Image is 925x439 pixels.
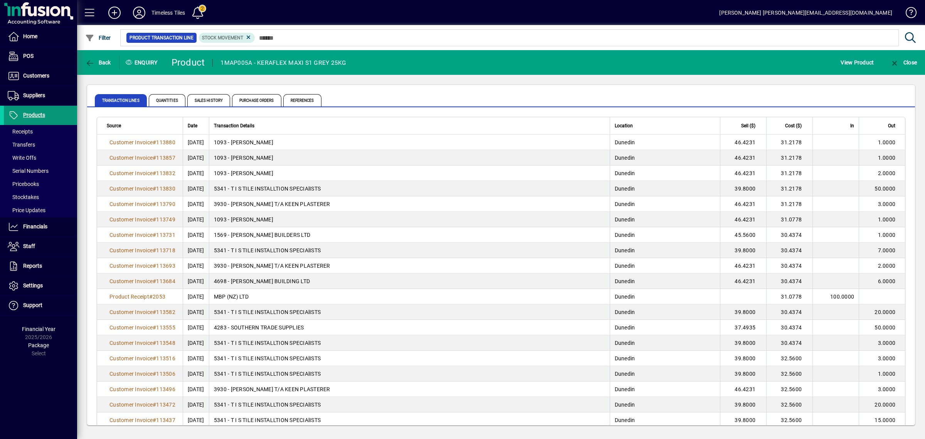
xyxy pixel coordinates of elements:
a: Customer Invoice#113496 [107,385,178,393]
span: # [153,247,156,253]
span: 113437 [156,417,175,423]
span: 1.0000 [878,155,896,161]
td: 3930 - [PERSON_NAME] T/A KEEN PLASTERER [209,196,610,212]
a: Customer Invoice#113880 [107,138,178,147]
td: [DATE] [183,196,209,212]
td: 5341 - T I S TILE INSTALLTION SPECIAlISTS [209,243,610,258]
span: View Product [841,56,874,69]
td: [DATE] [183,412,209,428]
span: Cost ($) [785,122,802,130]
span: Dunedin [615,324,635,331]
td: 39.8000 [720,304,766,320]
span: Dunedin [615,201,635,207]
a: Suppliers [4,86,77,105]
td: [DATE] [183,212,209,227]
td: 30.4374 [766,320,812,335]
span: 113472 [156,402,175,408]
button: View Product [839,56,876,69]
td: 32.5600 [766,382,812,397]
span: Customer Invoice [109,309,153,315]
span: Package [28,342,49,348]
td: 5341 - T I S TILE INSTALLTION SPECIAlISTS [209,181,610,196]
span: # [149,294,153,300]
span: Dunedin [615,355,635,361]
span: Dunedin [615,216,635,223]
span: # [153,386,156,392]
span: Stocktakes [8,194,39,200]
app-page-header-button: Back [77,56,119,69]
div: Cost ($) [771,122,809,130]
td: 46.4231 [720,212,766,227]
a: Product Receipt#2053 [107,292,168,301]
span: Product Transaction Line [129,34,193,42]
a: Serial Numbers [4,164,77,177]
a: Customer Invoice#113718 [107,246,178,255]
span: 3.0000 [878,355,896,361]
span: 113684 [156,278,175,284]
a: Price Updates [4,204,77,217]
span: Customer Invoice [109,170,153,176]
td: 4698 - [PERSON_NAME] BUILDING LTD [209,274,610,289]
span: # [153,155,156,161]
td: 46.4231 [720,258,766,274]
td: 5341 - T I S TILE INSTALLTION SPECIAlISTS [209,304,610,320]
a: Customer Invoice#113790 [107,200,178,208]
td: 5341 - T I S TILE INSTALLTION SPECIAlISTS [209,366,610,382]
span: 113830 [156,186,175,192]
span: 2.0000 [878,263,896,269]
a: Customer Invoice#113472 [107,400,178,409]
span: 1.0000 [878,371,896,377]
a: Home [4,27,77,46]
span: 1.0000 [878,216,896,223]
span: In [850,122,854,130]
td: 30.4374 [766,274,812,289]
span: Out [888,122,895,130]
td: 32.5600 [766,351,812,366]
td: 46.4231 [720,382,766,397]
td: 45.5600 [720,227,766,243]
a: Staff [4,237,77,256]
span: Customer Invoice [109,139,153,145]
div: Timeless Tiles [151,7,185,19]
span: Customer Invoice [109,324,153,331]
span: # [153,186,156,192]
a: POS [4,47,77,66]
span: 7.0000 [878,247,896,253]
td: 31.2178 [766,181,812,196]
span: 113516 [156,355,175,361]
td: [DATE] [183,351,209,366]
span: 113880 [156,139,175,145]
span: 15.0000 [875,417,895,423]
span: 113496 [156,386,175,392]
td: 30.4374 [766,304,812,320]
span: Suppliers [23,92,45,98]
span: Dunedin [615,294,635,300]
button: Filter [83,31,113,45]
span: POS [23,53,34,59]
span: Customer Invoice [109,371,153,377]
span: 6.0000 [878,278,896,284]
span: Dunedin [615,417,635,423]
td: 46.4231 [720,135,766,150]
span: Transaction Details [214,122,254,130]
span: Settings [23,282,43,289]
span: Staff [23,243,35,249]
td: [DATE] [183,165,209,181]
span: Dunedin [615,371,635,377]
span: Purchase Orders [232,94,281,106]
td: 31.2178 [766,196,812,212]
td: 32.5600 [766,412,812,428]
td: [DATE] [183,243,209,258]
span: # [153,201,156,207]
span: Dunedin [615,232,635,238]
span: 113731 [156,232,175,238]
td: [DATE] [183,366,209,382]
td: 30.4374 [766,227,812,243]
td: 31.2178 [766,135,812,150]
td: 31.2178 [766,150,812,165]
span: Dunedin [615,263,635,269]
span: Dunedin [615,340,635,346]
span: 20.0000 [875,402,895,408]
span: Support [23,302,42,308]
td: [DATE] [183,274,209,289]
